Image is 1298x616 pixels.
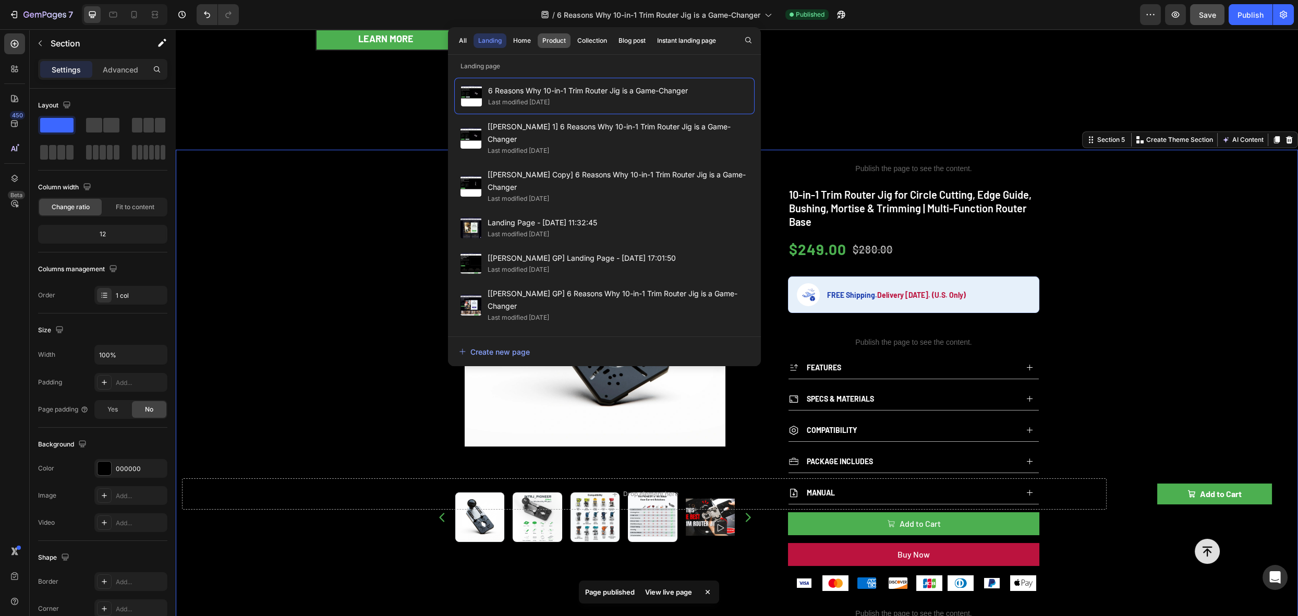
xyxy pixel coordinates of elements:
h1: 10-in-1 Trim Router Jig for Circle Cutting, Edge Guide, Bushing, Mortise & Trimming | Multi-Funct... [612,158,864,200]
div: Product [542,36,566,45]
span: [[PERSON_NAME] Copy] 6 Reasons Why 10-in-1 Trim Router Jig is a Game-Changer [488,168,748,194]
div: Last modified [DATE] [488,146,549,156]
div: Add... [116,577,165,587]
p: 7 [68,8,73,21]
button: Collection [573,33,612,48]
span: 6 Reasons Why 10-in-1 Trim Router Jig is a Game-Changer [488,84,688,97]
div: Add... [116,491,165,501]
button: Add to Cart [981,454,1096,475]
div: Last modified [DATE] [488,97,550,107]
button: 7 [4,4,78,25]
img: 10-in-1 Trim Router Jig for Circle Cutting, Edge Guide, Mortise/Rabbet & Trimming | Multi-Functio... [289,126,550,448]
p: Advanced [103,64,138,75]
span: [[PERSON_NAME] 1] 6 Reasons Why 10-in-1 Trim Router Jig is a Game-Changer [488,120,748,146]
span: [[PERSON_NAME] GP] 6 Reasons Why 10-in-1 Trim Router Jig is a Game-Changer [488,287,748,312]
p: Settings [52,64,81,75]
div: Blog post [618,36,646,45]
div: Add... [116,518,165,528]
span: FREE Shipping. [651,260,855,271]
div: Add to Cart [361,3,417,17]
p: Section [51,37,136,50]
div: Order [38,291,55,300]
iframe: To enrich screen reader interactions, please activate Accessibility in Grammarly extension settings [176,29,1298,616]
div: Home [513,36,531,45]
p: Learn more [183,4,238,16]
button: Create new page [458,341,750,362]
span: Save [1199,10,1216,19]
div: Beta [8,191,25,199]
span: Landing Page - [DATE] 11:32:45 [488,216,597,229]
div: Padding [38,378,62,387]
div: Color [38,464,54,473]
div: 12 [40,227,165,241]
div: Width [38,350,55,359]
strong: Specs & Materials [631,365,698,374]
div: Add to Cart [1024,458,1066,471]
button: Publish [1229,4,1272,25]
span: No [145,405,153,414]
span: Change ratio [52,202,90,212]
p: Landing page [448,61,761,71]
div: Open Intercom Messenger [1263,565,1288,590]
div: Publish [1238,9,1264,20]
div: Image [38,491,56,500]
div: Columns management [38,262,119,276]
button: AI Content [1044,104,1090,117]
p: Page published [585,587,635,597]
div: Add... [116,605,165,614]
div: 1 col [116,291,165,300]
p: Create Theme Section [971,106,1037,115]
div: Section 5 [919,106,951,115]
button: Landing [474,33,506,48]
div: 450 [10,111,25,119]
button: Blog post [614,33,650,48]
input: Auto [95,345,167,364]
button: Home [508,33,536,48]
div: Border [38,577,58,586]
button: Save [1190,4,1224,25]
div: 000000 [116,464,165,474]
div: Last modified [DATE] [488,312,549,323]
div: Landing [478,36,502,45]
div: Create new page [459,346,530,357]
div: View live page [639,585,698,599]
span: Fit to content [116,202,154,212]
div: Undo/Redo [197,4,239,25]
strong: Package Includes [631,428,697,437]
span: 6 Reasons Why 10-in-1 Trim Router Jig is a Game-Changer [557,9,760,20]
div: Background [38,438,89,452]
div: Shape [38,551,71,565]
span: Yes [107,405,118,414]
span: / [552,9,555,20]
span: [[PERSON_NAME] GP] Landing Page - [DATE] 17:01:50 [488,252,676,264]
div: Last modified [DATE] [488,264,549,275]
div: All [459,36,467,45]
div: Column width [38,180,93,195]
div: $249.00 [612,208,672,232]
div: Layout [38,99,73,113]
p: Publish the page to see the content. [612,134,864,145]
div: Instant landing page [657,36,716,45]
span: Delivery [DATE]. (U.S. Only) [701,261,790,270]
button: Instant landing page [652,33,721,48]
button: All [454,33,471,48]
strong: FEATURES [631,334,665,343]
div: Size [38,323,66,337]
button: Product [538,33,571,48]
span: Published [796,10,824,19]
div: Corner [38,604,59,613]
strong: COMPATIBILITY [631,396,682,405]
div: Last modified [DATE] [488,229,549,239]
p: Publish the page to see the content. [612,308,864,319]
div: $280.00 [676,212,718,228]
div: Collection [577,36,607,45]
div: Video [38,518,55,527]
div: Last modified [DATE] [488,194,549,204]
div: Drop element here [447,461,503,469]
div: Page padding [38,405,89,414]
div: Add... [116,378,165,388]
